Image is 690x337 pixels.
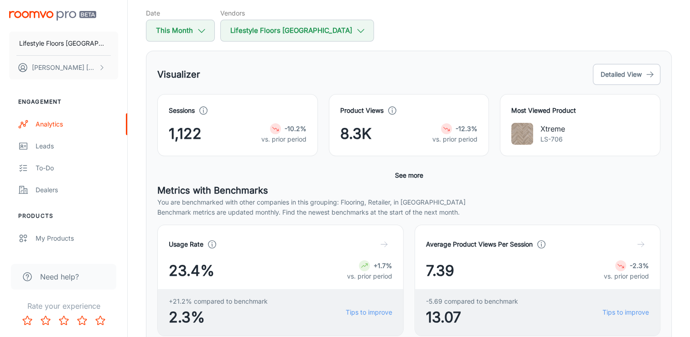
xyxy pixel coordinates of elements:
p: vs. prior period [261,134,306,144]
p: vs. prior period [604,271,649,281]
span: Need help? [40,271,79,282]
button: Rate 2 star [36,311,55,330]
button: Rate 4 star [73,311,91,330]
p: Rate your experience [7,300,120,311]
a: Tips to improve [602,307,649,317]
div: Dealers [36,185,118,195]
span: 1,122 [169,123,202,145]
p: Lifestyle Floors [GEOGRAPHIC_DATA] [19,38,108,48]
button: Rate 5 star [91,311,109,330]
p: [PERSON_NAME] [PERSON_NAME] [32,63,96,73]
div: To-do [36,163,118,173]
p: Xtreme [540,123,565,134]
p: LS-706 [540,134,565,144]
div: My Products [36,233,118,243]
span: 8.3K [340,123,372,145]
button: Rate 1 star [18,311,36,330]
h4: Sessions [169,105,195,116]
button: This Month [146,20,215,42]
img: Xtreme [511,123,533,145]
strong: -2.3% [630,262,649,269]
h5: Metrics with Benchmarks [157,184,660,197]
a: Tips to improve [346,307,392,317]
span: 7.39 [426,260,454,282]
h4: Most Viewed Product [511,105,649,116]
h5: Vendors [220,8,374,18]
button: Lifestyle Floors [GEOGRAPHIC_DATA] [9,32,118,55]
div: Analytics [36,119,118,129]
h4: Usage Rate [169,239,203,249]
button: [PERSON_NAME] [PERSON_NAME] [9,56,118,79]
button: See more [391,167,427,184]
button: Rate 3 star [55,311,73,330]
button: Lifestyle Floors [GEOGRAPHIC_DATA] [220,20,374,42]
strong: -12.3% [456,125,477,132]
span: +21.2% compared to benchmark [169,296,268,306]
h4: Average Product Views Per Session [426,239,533,249]
span: 2.3% [169,306,268,328]
div: Leads [36,141,118,151]
h5: Visualizer [157,68,200,81]
p: You are benchmarked with other companies in this grouping: Flooring, Retailer, in [GEOGRAPHIC_DATA] [157,197,660,207]
strong: +1.7% [374,262,392,269]
p: Benchmark metrics are updated monthly. Find the newest benchmarks at the start of the next month. [157,207,660,217]
h5: Date [146,8,215,18]
strong: -10.2% [285,125,306,132]
span: 13.07 [426,306,518,328]
h4: Product Views [340,105,384,116]
span: -5.69 compared to benchmark [426,296,518,306]
span: 23.4% [169,260,214,282]
img: Roomvo PRO Beta [9,11,96,21]
p: vs. prior period [347,271,392,281]
button: Detailed View [593,64,660,85]
p: vs. prior period [432,134,477,144]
